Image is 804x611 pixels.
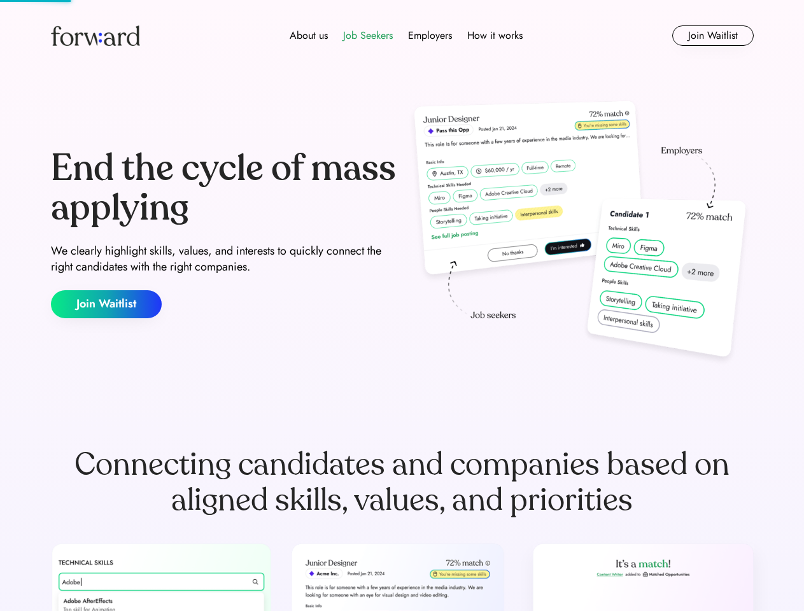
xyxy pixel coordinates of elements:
[408,28,452,43] div: Employers
[51,243,397,275] div: We clearly highlight skills, values, and interests to quickly connect the right candidates with t...
[51,290,162,318] button: Join Waitlist
[51,149,397,227] div: End the cycle of mass applying
[290,28,328,43] div: About us
[407,97,754,370] img: hero-image.png
[51,25,140,46] img: Forward logo
[672,25,754,46] button: Join Waitlist
[51,447,754,518] div: Connecting candidates and companies based on aligned skills, values, and priorities
[467,28,523,43] div: How it works
[343,28,393,43] div: Job Seekers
